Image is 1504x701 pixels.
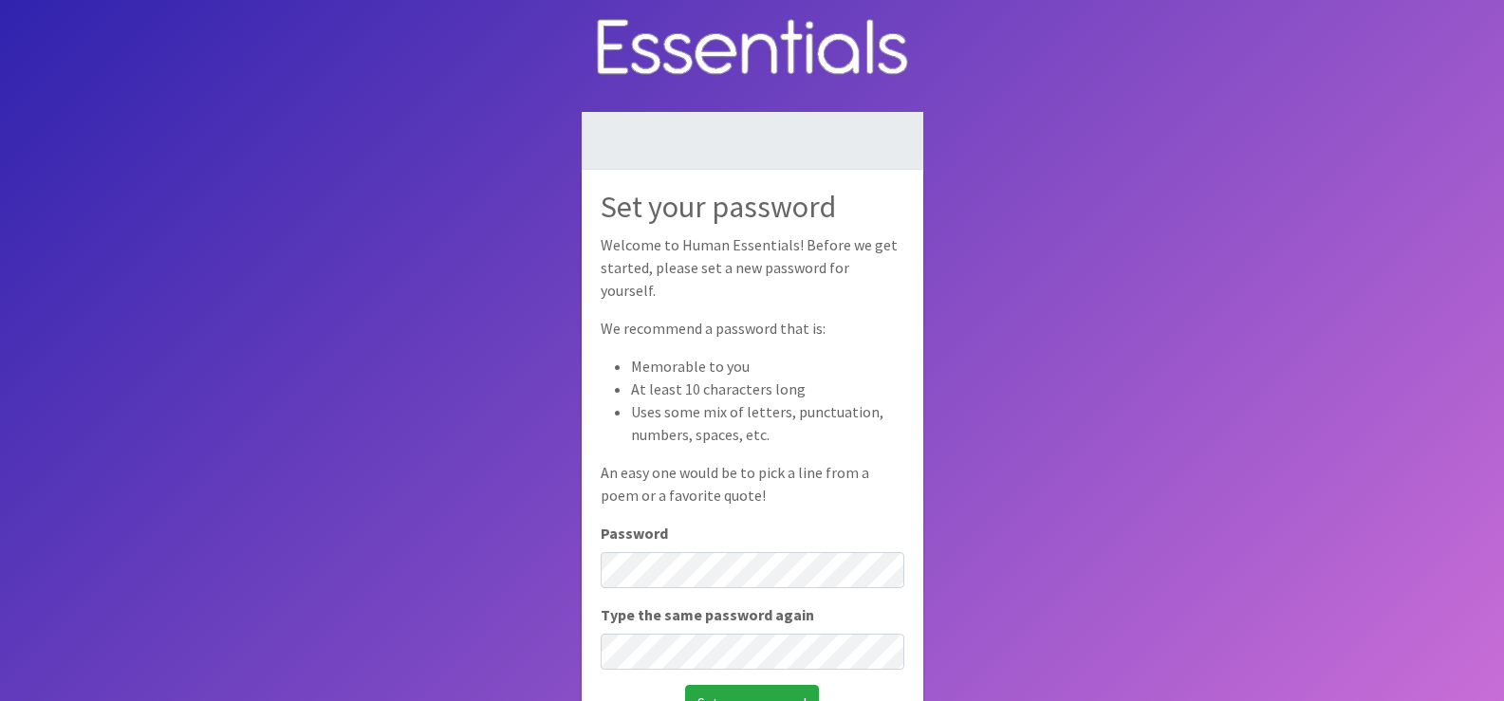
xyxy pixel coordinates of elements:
[631,400,904,446] li: Uses some mix of letters, punctuation, numbers, spaces, etc.
[631,355,904,378] li: Memorable to you
[601,603,814,626] label: Type the same password again
[601,461,904,507] p: An easy one would be to pick a line from a poem or a favorite quote!
[631,378,904,400] li: At least 10 characters long
[601,233,904,302] p: Welcome to Human Essentials! Before we get started, please set a new password for yourself.
[601,522,668,544] label: Password
[601,189,904,225] h2: Set your password
[601,317,904,340] p: We recommend a password that is:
